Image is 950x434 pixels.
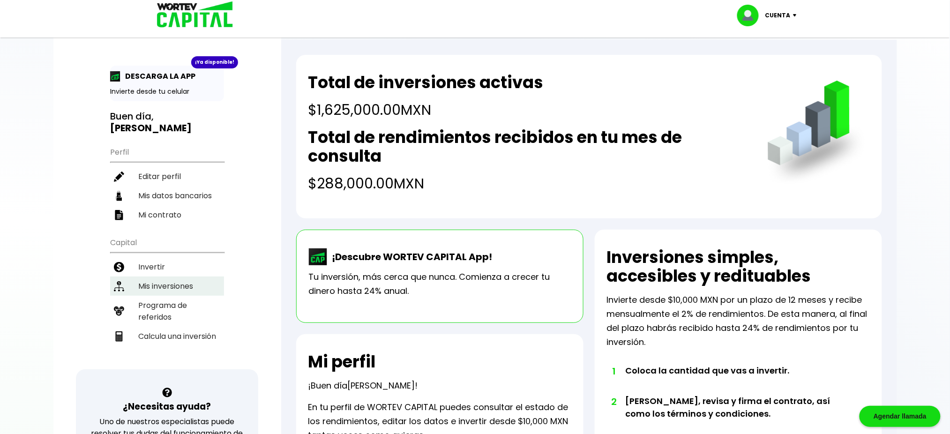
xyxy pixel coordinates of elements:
p: Invierte desde tu celular [110,87,224,97]
a: Mis inversiones [110,277,224,296]
img: grafica.516fef24.png [763,81,870,187]
a: Calcula una inversión [110,327,224,346]
a: Mi contrato [110,205,224,224]
span: 2 [612,395,616,409]
h4: $288,000.00 MXN [308,173,748,194]
h2: Total de inversiones activas [308,73,544,92]
a: Editar perfil [110,167,224,186]
p: ¡Buen día ! [308,379,418,393]
h2: Inversiones simples, accesibles y redituables [607,248,870,285]
h2: Total de rendimientos recibidos en tu mes de consulta [308,128,748,165]
p: ¡Descubre WORTEV CAPITAL App! [328,250,493,264]
img: editar-icon.952d3147.svg [114,172,124,182]
b: [PERSON_NAME] [110,121,192,135]
span: [PERSON_NAME] [348,380,415,391]
h3: ¿Necesitas ayuda? [123,400,211,413]
h3: Buen día, [110,111,224,134]
img: contrato-icon.f2db500c.svg [114,210,124,220]
img: calculadora-icon.17d418c4.svg [114,331,124,342]
a: Mis datos bancarios [110,186,224,205]
span: 1 [612,364,616,378]
h4: $1,625,000.00 MXN [308,99,544,120]
p: Cuenta [765,8,791,22]
img: inversiones-icon.6695dc30.svg [114,281,124,292]
img: wortev-capital-app-icon [309,248,328,265]
a: Invertir [110,257,224,277]
ul: Capital [110,232,224,369]
ul: Perfil [110,142,224,224]
div: ¡Ya disponible! [191,56,238,68]
div: Agendar llamada [860,406,941,427]
img: invertir-icon.b3b967d7.svg [114,262,124,272]
img: app-icon [110,71,120,82]
p: Invierte desde $10,000 MXN por un plazo de 12 meses y recibe mensualmente el 2% de rendimientos. ... [607,293,870,349]
h2: Mi perfil [308,352,376,371]
img: icon-down [791,14,803,17]
p: DESCARGA LA APP [120,70,195,82]
a: Programa de referidos [110,296,224,327]
img: datos-icon.10cf9172.svg [114,191,124,201]
img: profile-image [737,5,765,26]
img: recomiendanos-icon.9b8e9327.svg [114,306,124,316]
p: Tu inversión, más cerca que nunca. Comienza a crecer tu dinero hasta 24% anual. [309,270,571,298]
li: Coloca la cantidad que vas a invertir. [626,364,844,395]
